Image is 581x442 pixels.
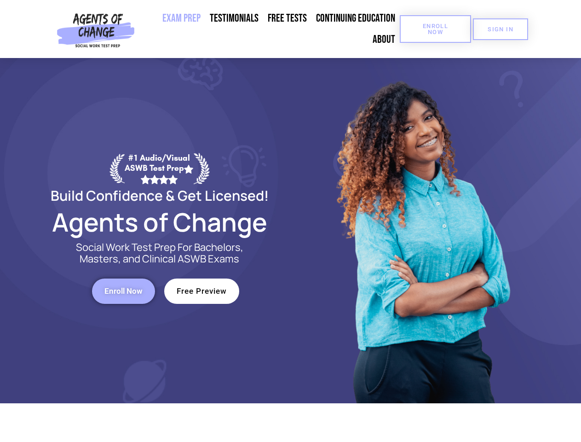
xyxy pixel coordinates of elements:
a: Exam Prep [158,8,205,29]
div: #1 Audio/Visual ASWB Test Prep [125,153,194,184]
a: Continuing Education [311,8,400,29]
nav: Menu [138,8,400,50]
p: Social Work Test Prep For Bachelors, Masters, and Clinical ASWB Exams [65,242,254,265]
h2: Build Confidence & Get Licensed! [29,189,291,202]
span: Free Preview [177,287,227,295]
span: Enroll Now [104,287,143,295]
span: SIGN IN [488,26,513,32]
a: Enroll Now [400,15,471,43]
a: Free Preview [164,279,239,304]
span: Enroll Now [414,23,456,35]
h2: Agents of Change [29,211,291,233]
a: Enroll Now [92,279,155,304]
a: Free Tests [263,8,311,29]
a: Testimonials [205,8,263,29]
a: About [368,29,400,50]
a: SIGN IN [473,18,528,40]
img: Website Image 1 (1) [330,58,514,403]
